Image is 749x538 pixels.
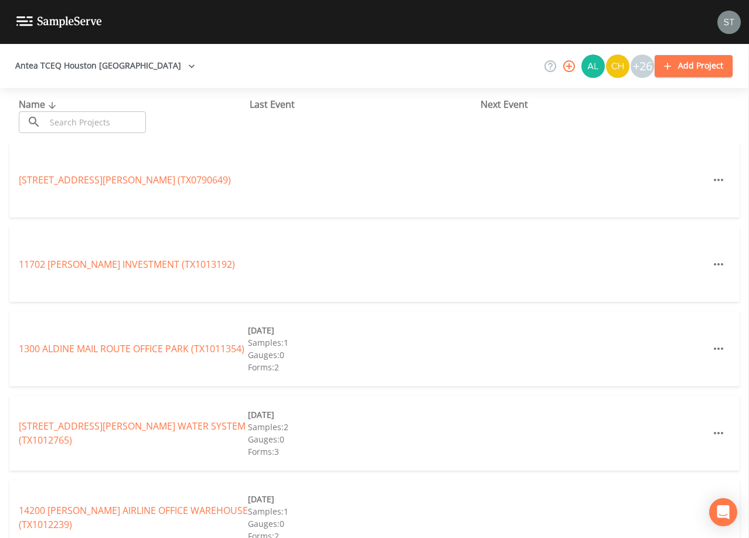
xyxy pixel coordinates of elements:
[605,55,630,78] div: Charles Medina
[248,324,477,336] div: [DATE]
[19,420,246,447] a: [STREET_ADDRESS][PERSON_NAME] WATER SYSTEM (TX1012765)
[19,258,235,271] a: 11702 [PERSON_NAME] INVESTMENT (TX1013192)
[248,445,477,458] div: Forms: 3
[19,173,231,186] a: [STREET_ADDRESS][PERSON_NAME] (TX0790649)
[631,55,654,78] div: +26
[248,505,477,517] div: Samples: 1
[581,55,605,78] img: 30a13df2a12044f58df5f6b7fda61338
[19,504,248,531] a: 14200 [PERSON_NAME] AIRLINE OFFICE WAREHOUSE (TX1012239)
[606,55,629,78] img: c74b8b8b1c7a9d34f67c5e0ca157ed15
[655,55,733,77] button: Add Project
[248,421,477,433] div: Samples: 2
[16,16,102,28] img: logo
[248,361,477,373] div: Forms: 2
[248,349,477,361] div: Gauges: 0
[709,498,737,526] div: Open Intercom Messenger
[250,97,481,111] div: Last Event
[11,55,200,77] button: Antea TCEQ Houston [GEOGRAPHIC_DATA]
[19,342,244,355] a: 1300 ALDINE MAIL ROUTE OFFICE PARK (TX1011354)
[19,98,59,111] span: Name
[717,11,741,34] img: cb9926319991c592eb2b4c75d39c237f
[248,408,477,421] div: [DATE]
[248,433,477,445] div: Gauges: 0
[481,97,711,111] div: Next Event
[248,493,477,505] div: [DATE]
[248,336,477,349] div: Samples: 1
[581,55,605,78] div: Alaina Hahn
[248,517,477,530] div: Gauges: 0
[46,111,146,133] input: Search Projects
